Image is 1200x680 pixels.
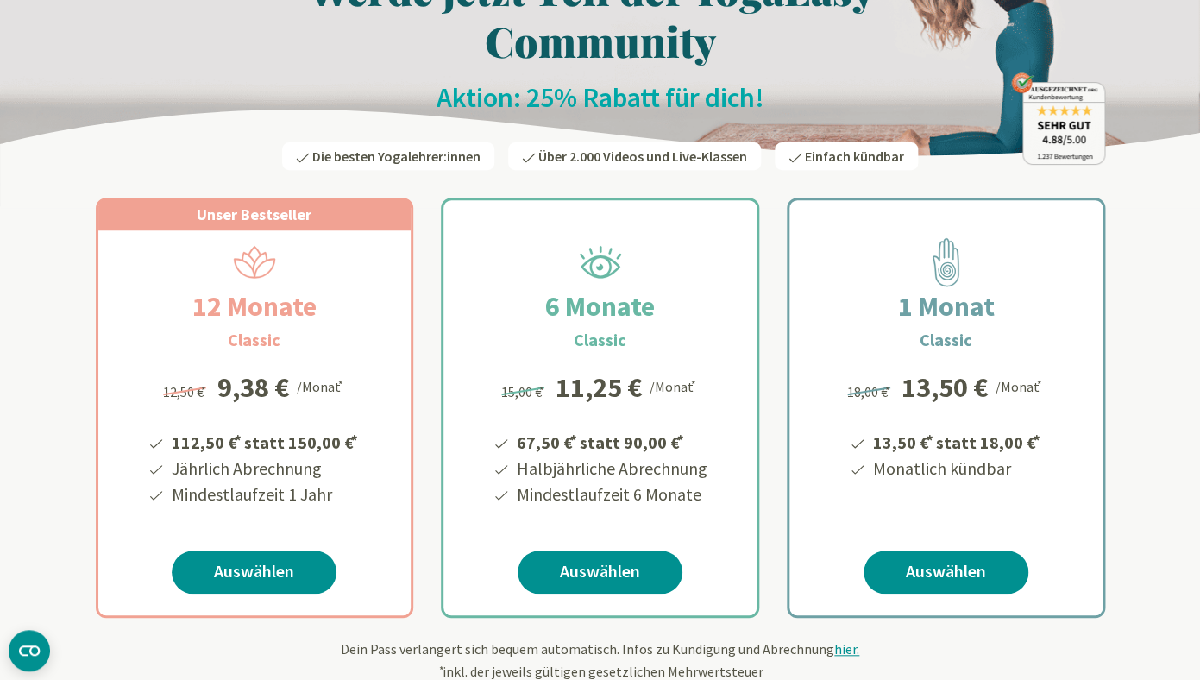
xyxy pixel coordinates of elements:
[163,383,209,400] span: 12,50 €
[151,286,358,327] h2: 12 Monate
[514,426,707,456] li: 67,50 € statt 90,00 €
[504,286,696,327] h2: 6 Monate
[847,383,893,400] span: 18,00 €
[297,374,346,396] div: /Monat
[834,640,859,658] span: hier.
[96,80,1105,115] h2: Aktion: 25% Rabatt für dich!
[538,148,747,165] span: Über 2.000 Videos und Live-Klassen
[920,327,972,353] h3: Classic
[864,551,1028,594] a: Auswählen
[870,456,1043,482] li: Monatlich kündbar
[996,374,1045,396] div: /Monat
[514,456,707,482] li: Halbjährliche Abrechnung
[650,374,699,396] div: /Monat
[217,374,290,401] div: 9,38 €
[228,327,280,353] h3: Classic
[172,551,336,594] a: Auswählen
[1011,72,1105,165] img: ausgezeichnet_badge.png
[169,482,361,507] li: Mindestlaufzeit 1 Jahr
[574,327,626,353] h3: Classic
[902,374,989,401] div: 13,50 €
[805,148,904,165] span: Einfach kündbar
[518,551,682,594] a: Auswählen
[169,456,361,482] li: Jährlich Abrechnung
[501,383,547,400] span: 15,00 €
[514,482,707,507] li: Mindestlaufzeit 6 Monate
[169,426,361,456] li: 112,50 € statt 150,00 €
[856,286,1035,327] h2: 1 Monat
[197,205,311,224] span: Unser Bestseller
[870,426,1043,456] li: 13,50 € statt 18,00 €
[312,148,481,165] span: Die besten Yogalehrer:innen
[437,663,763,680] span: inkl. der jeweils gültigen gesetzlichen Mehrwertsteuer
[556,374,643,401] div: 11,25 €
[9,630,50,671] button: CMP-Widget öffnen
